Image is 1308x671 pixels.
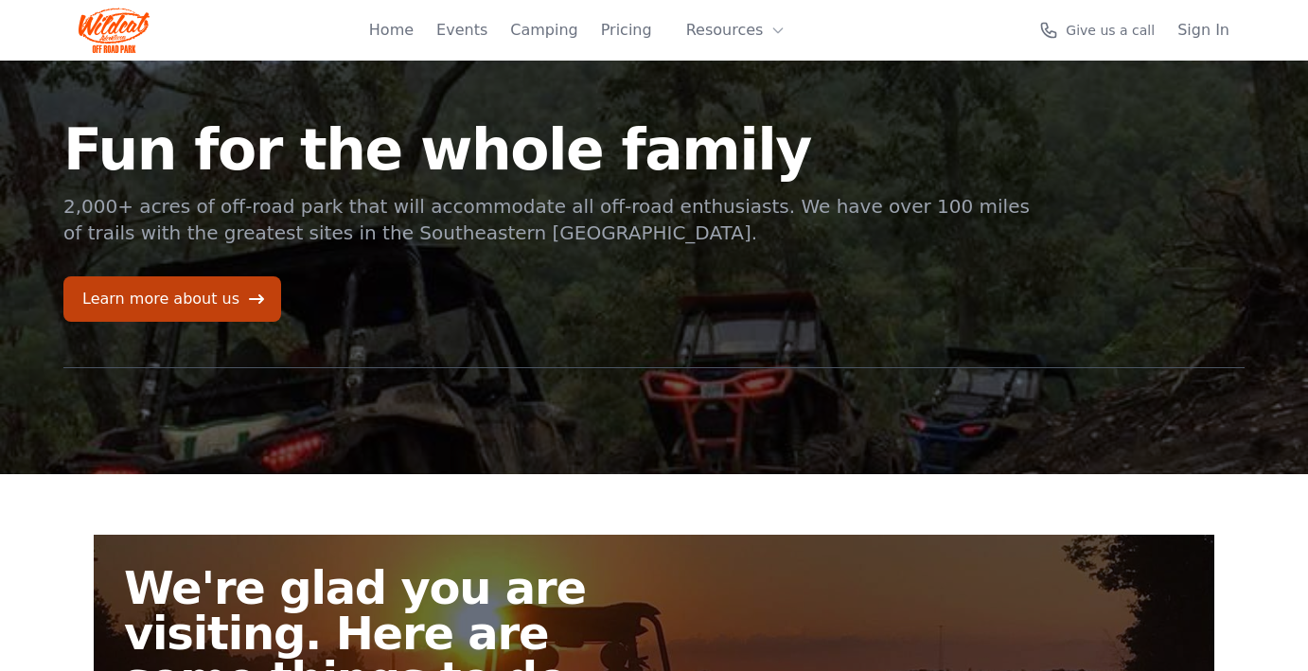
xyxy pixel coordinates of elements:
h1: Fun for the whole family [63,121,1033,178]
a: Events [436,19,487,42]
span: Give us a call [1066,21,1155,40]
img: Wildcat Logo [79,8,150,53]
a: Pricing [601,19,652,42]
a: Home [369,19,414,42]
a: Sign In [1177,19,1229,42]
a: Learn more about us [63,276,281,322]
a: Camping [510,19,577,42]
button: Resources [675,11,798,49]
a: Give us a call [1039,21,1155,40]
p: 2,000+ acres of off-road park that will accommodate all off-road enthusiasts. We have over 100 mi... [63,193,1033,246]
